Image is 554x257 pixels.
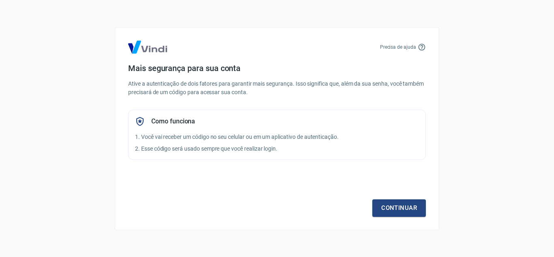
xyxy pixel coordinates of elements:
h5: Como funciona [151,117,195,125]
h4: Mais segurança para sua conta [128,63,426,73]
p: Precisa de ajuda [380,43,416,51]
a: Continuar [372,199,426,216]
img: Logo Vind [128,41,167,54]
p: 1. Você vai receber um código no seu celular ou em um aplicativo de autenticação. [135,133,419,141]
p: Ative a autenticação de dois fatores para garantir mais segurança. Isso significa que, além da su... [128,80,426,97]
p: 2. Esse código será usado sempre que você realizar login. [135,145,419,153]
